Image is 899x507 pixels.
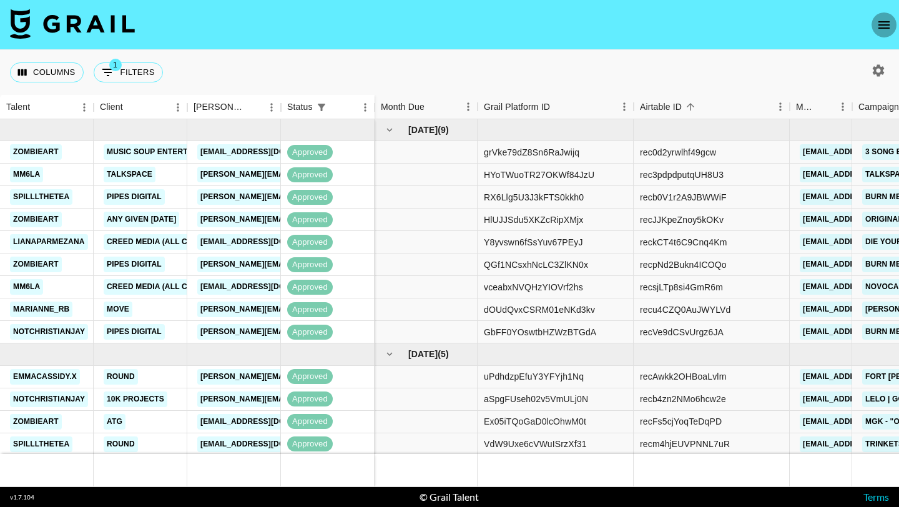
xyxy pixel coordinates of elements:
[109,59,122,71] span: 1
[408,348,438,360] span: [DATE]
[197,234,337,250] a: [EMAIL_ADDRESS][DOMAIN_NAME]
[640,191,727,204] div: recb0V1r2A9JBWWiF
[438,124,449,136] span: ( 9 )
[640,370,726,383] div: recAwkk2OHBoaLvlm
[872,12,897,37] button: open drawer
[790,95,852,119] div: Manager
[375,95,478,119] div: Month Due
[104,167,155,182] a: Talkspace
[484,95,550,119] div: Grail Platform ID
[287,214,333,226] span: approved
[169,98,187,117] button: Menu
[104,302,132,317] a: MOVE
[10,302,72,317] a: marianne_rb
[287,259,333,271] span: approved
[104,189,165,205] a: Pipes Digital
[313,99,330,116] button: Show filters
[197,257,401,272] a: [PERSON_NAME][EMAIL_ADDRESS][DOMAIN_NAME]
[771,97,790,116] button: Menu
[381,121,398,139] button: hide children
[381,345,398,363] button: hide children
[287,438,333,450] span: approved
[10,189,72,205] a: spilllthetea
[640,146,716,159] div: rec0d2yrwlhf49gcw
[10,212,62,227] a: zombieart
[104,144,225,160] a: Music Soup Entertainment
[10,493,34,501] div: v 1.7.104
[10,414,62,430] a: zombieart
[484,281,583,293] div: vceabxNVQHzYIOVrf2hs
[287,327,333,338] span: approved
[484,214,583,226] div: HlUJJSdu5XKZcRipXMjx
[197,189,401,205] a: [PERSON_NAME][EMAIL_ADDRESS][DOMAIN_NAME]
[197,369,401,385] a: [PERSON_NAME][EMAIL_ADDRESS][DOMAIN_NAME]
[640,415,722,428] div: recFs5cjYoqTeDqPD
[104,436,138,452] a: Round
[420,491,479,503] div: © Grail Talent
[245,99,262,116] button: Sort
[94,95,187,119] div: Client
[100,95,123,119] div: Client
[104,391,167,407] a: 10k Projects
[197,144,337,160] a: [EMAIL_ADDRESS][DOMAIN_NAME]
[10,257,62,272] a: zombieart
[10,369,80,385] a: emmacassidy.x
[484,169,594,181] div: HYoTWuoTR27OKWf84JzU
[640,326,724,338] div: recVe9dCSvUrgz6JA
[816,98,833,116] button: Sort
[425,98,442,116] button: Sort
[640,214,724,226] div: recJJKpeZnoy5kOKv
[10,144,62,160] a: zombieart
[287,282,333,293] span: approved
[104,414,125,430] a: ATG
[408,124,438,136] span: [DATE]
[484,415,586,428] div: Ex05iTQoGaD0lcOhwM0t
[104,212,179,227] a: Any given [DATE]
[197,167,465,182] a: [PERSON_NAME][EMAIL_ADDRESS][PERSON_NAME][DOMAIN_NAME]
[459,97,478,116] button: Menu
[313,99,330,116] div: 1 active filter
[10,167,43,182] a: mm6la
[197,212,401,227] a: [PERSON_NAME][EMAIL_ADDRESS][DOMAIN_NAME]
[484,326,596,338] div: GbFF0YOswtbHZWzBTGdA
[484,191,584,204] div: RX6Llg5U3J3kFTS0kkh0
[796,95,816,119] div: Manager
[287,147,333,159] span: approved
[197,302,401,317] a: [PERSON_NAME][EMAIL_ADDRESS][DOMAIN_NAME]
[484,236,583,249] div: Y8yvswn6fSsYuv67PEyJ
[104,324,165,340] a: Pipes Digital
[484,438,587,450] div: VdW9Uxe6cVWuISrzXf31
[330,99,348,116] button: Sort
[287,393,333,405] span: approved
[197,436,337,452] a: [EMAIL_ADDRESS][DOMAIN_NAME]
[484,370,584,383] div: uPdhdzpEfuY3YFYjh1Nq
[287,169,333,181] span: approved
[833,97,852,116] button: Menu
[123,99,140,116] button: Sort
[94,62,163,82] button: Show filters
[30,99,47,116] button: Sort
[75,98,94,117] button: Menu
[194,95,245,119] div: [PERSON_NAME]
[287,237,333,249] span: approved
[104,279,233,295] a: Creed Media (All Campaigns)
[615,97,634,116] button: Menu
[484,146,579,159] div: grVke79dZ8Sn6RaJwijq
[287,192,333,204] span: approved
[262,98,281,117] button: Menu
[287,95,313,119] div: Status
[10,279,43,295] a: mm6la
[281,95,375,119] div: Status
[6,95,30,119] div: Talent
[640,236,727,249] div: reckCT4t6C9Cnq4Km
[104,234,233,250] a: Creed Media (All Campaigns)
[640,438,730,450] div: recm4hjEUVPNNL7uR
[287,304,333,316] span: approved
[640,169,724,181] div: rec3pdpdputqUH8U3
[10,391,88,407] a: notchristianjay
[356,98,375,117] button: Menu
[682,98,699,116] button: Sort
[484,258,588,271] div: QGf1NCsxhNcLC3ZlKN0x
[550,98,567,116] button: Sort
[640,281,723,293] div: recsjLTp8si4GmR6m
